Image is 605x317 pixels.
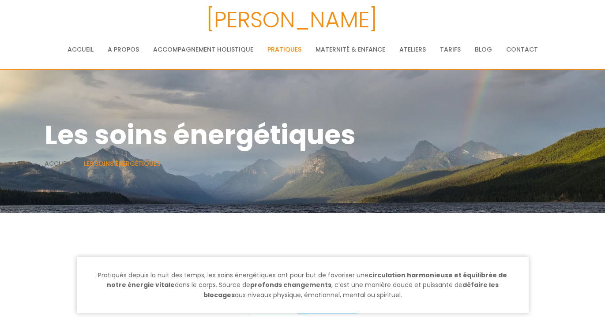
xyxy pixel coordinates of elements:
h1: Les soins énergétiques [45,114,561,156]
a: Maternité & Enfance [316,41,385,58]
a: Accueil [68,41,94,58]
span: profonds changements [250,280,331,289]
a: Accompagnement holistique [153,41,253,58]
a: Contact [506,41,538,58]
a: Tarifs [440,41,461,58]
span: circulation harmonieuse et équilibrée de notre énergie vitale [107,271,507,289]
h5: Pratiqués depuis la nuit des temps, les soins énergétiques ont pour but de favoriser une dans le ... [77,257,529,313]
a: Accueil [45,159,71,168]
h3: [PERSON_NAME] [24,2,559,37]
a: Blog [475,41,492,58]
a: A propos [108,41,139,58]
span: défaire les blocages [203,280,499,299]
a: Ateliers [399,41,426,58]
a: Pratiques [267,41,301,58]
li: Les soins énergétiques [84,158,160,169]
